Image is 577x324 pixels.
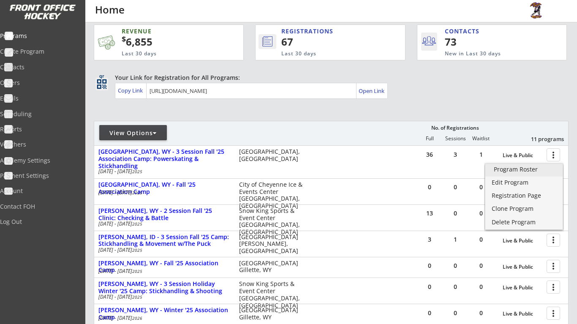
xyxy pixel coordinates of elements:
[443,152,468,158] div: 3
[118,87,144,94] div: Copy Link
[95,78,108,90] button: qr_code
[98,190,228,195] div: [DATE] - [DATE]
[468,237,494,242] div: 0
[98,294,228,299] div: [DATE] - [DATE]
[445,27,483,35] div: CONTACTS
[503,152,542,158] div: Live & Public
[503,238,542,244] div: Live & Public
[98,148,230,169] div: [GEOGRAPHIC_DATA], WY - 3 Session Fall '25 Association Camp: Powerskating & Stickhandling
[494,166,554,172] div: Program Roster
[98,269,228,274] div: [DATE] - [DATE]
[443,284,468,290] div: 0
[443,184,468,190] div: 0
[443,310,468,316] div: 0
[359,85,385,97] a: Open Link
[98,307,230,321] div: [PERSON_NAME], WY - Winter '25 Association Camp
[485,177,563,190] a: Edit Program
[98,221,228,226] div: [DATE] - [DATE]
[503,264,542,270] div: Live & Public
[132,315,142,321] em: 2026
[417,263,442,269] div: 0
[547,234,560,247] button: more_vert
[547,307,560,320] button: more_vert
[485,190,563,203] a: Registration Page
[132,221,142,227] em: 2025
[122,34,126,44] sup: $
[239,307,305,321] div: [GEOGRAPHIC_DATA] Gillette, WY
[417,210,442,216] div: 13
[239,181,305,210] div: City of Cheyenne Ice & Events Center [GEOGRAPHIC_DATA], [GEOGRAPHIC_DATA]
[132,268,142,274] em: 2025
[115,74,542,82] div: Your Link for Registration for All Programs:
[443,136,468,142] div: Sessions
[445,35,497,49] div: 73
[132,247,142,253] em: 2025
[132,294,142,300] em: 2025
[547,280,560,294] button: more_vert
[281,50,370,57] div: Last 30 days
[468,284,494,290] div: 0
[98,169,228,174] div: [DATE] - [DATE]
[417,184,442,190] div: 0
[417,284,442,290] div: 0
[468,210,494,216] div: 0
[547,148,560,161] button: more_vert
[122,35,217,49] div: 6,855
[239,234,305,255] div: [GEOGRAPHIC_DATA] [PERSON_NAME], [GEOGRAPHIC_DATA]
[122,50,206,57] div: Last 30 days
[503,311,542,317] div: Live & Public
[417,237,442,242] div: 3
[96,74,106,79] div: qr
[281,35,376,49] div: 67
[468,263,494,269] div: 0
[485,164,563,177] a: Program Roster
[547,260,560,273] button: more_vert
[98,234,230,248] div: [PERSON_NAME], ID - 3 Session Fall '25 Camp: Stickhandling & Movement w/The Puck
[492,180,556,185] div: Edit Program
[492,219,556,225] div: Delete Program
[417,310,442,316] div: 0
[132,169,142,174] em: 2025
[122,27,206,35] div: REVENUE
[443,237,468,242] div: 1
[429,125,481,131] div: No. of Registrations
[492,206,556,212] div: Clone Program
[98,181,230,196] div: [GEOGRAPHIC_DATA], WY - Fall '25 Association Camp
[239,280,305,309] div: Snow King Sports & Event Center [GEOGRAPHIC_DATA], [GEOGRAPHIC_DATA]
[99,129,167,137] div: View Options
[445,50,527,57] div: New in Last 30 days
[492,193,556,199] div: Registration Page
[520,135,564,143] div: 11 programs
[239,148,305,163] div: [GEOGRAPHIC_DATA], [GEOGRAPHIC_DATA]
[239,260,305,274] div: [GEOGRAPHIC_DATA] Gillette, WY
[443,210,468,216] div: 0
[503,285,542,291] div: Live & Public
[98,207,230,222] div: [PERSON_NAME], WY - 2 Session Fall '25 Clinic: Checking & Battle
[98,316,228,321] div: [DATE] - [DATE]
[417,152,442,158] div: 36
[443,263,468,269] div: 0
[359,87,385,95] div: Open Link
[281,27,368,35] div: REGISTRATIONS
[98,280,230,295] div: [PERSON_NAME], WY - 3 Session Holiday Winter '25 Camp: Stickhandling & Shooting
[468,136,493,142] div: Waitlist
[468,152,494,158] div: 1
[468,310,494,316] div: 0
[98,248,228,253] div: [DATE] - [DATE]
[468,184,494,190] div: 0
[98,260,230,274] div: [PERSON_NAME], WY - Fall '25 Association Camp
[239,207,305,236] div: Snow King Sports & Event Center [GEOGRAPHIC_DATA], [GEOGRAPHIC_DATA]
[132,190,142,196] em: 2025
[417,136,442,142] div: Full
